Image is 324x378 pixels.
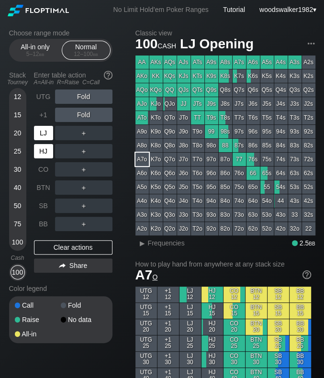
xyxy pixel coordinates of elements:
[64,41,108,59] div: Normal
[163,97,177,111] div: QJo
[306,38,316,49] img: ellipsis.fd386fe8.svg
[290,319,311,335] div: BB 20
[233,180,246,194] div: 75o
[260,222,274,235] div: 52o
[274,125,288,138] div: 94s
[34,180,53,195] div: BTN
[157,335,179,351] div: +1 25
[302,111,315,124] div: T2s
[11,265,25,279] div: 100
[260,208,274,222] div: 53o
[177,69,190,83] div: KJs
[260,56,274,69] div: A5s
[34,199,53,213] div: SB
[163,153,177,166] div: Q7o
[233,97,246,111] div: J7s
[179,319,201,335] div: LJ 20
[302,139,315,152] div: 82s
[260,194,274,208] div: 54o
[205,83,218,97] div: Q9s
[149,69,163,83] div: KK
[55,180,112,195] div: ＋
[246,167,260,180] div: 66
[201,335,223,351] div: HJ 25
[177,139,190,152] div: J8o
[191,139,204,152] div: T8o
[205,153,218,166] div: 97o
[233,167,246,180] div: 76o
[219,153,232,166] div: 87o
[11,126,25,140] div: 20
[274,180,288,194] div: 54s
[223,352,245,367] div: CO 30
[290,303,311,319] div: BB 15
[55,199,112,213] div: ＋
[260,111,274,124] div: T5s
[302,83,315,97] div: Q2s
[219,180,232,194] div: 85o
[219,139,232,152] div: 88
[288,180,302,194] div: 53s
[34,162,53,177] div: CO
[260,167,274,180] div: 65s
[61,316,107,323] div: No data
[205,208,218,222] div: 93o
[135,208,149,222] div: A3o
[219,125,232,138] div: 98s
[135,267,158,282] span: A7
[135,111,149,124] div: ATo
[233,222,246,235] div: 72o
[179,335,201,351] div: LJ 25
[205,56,218,69] div: A9s
[11,199,25,213] div: 50
[246,335,267,351] div: BTN 25
[233,153,246,166] div: 77
[205,125,218,138] div: 99
[302,56,315,69] div: A2s
[246,222,260,235] div: 62o
[59,263,66,268] img: share.864f2f62.svg
[11,217,25,231] div: 75
[15,331,61,337] div: All-in
[135,194,149,208] div: A4o
[205,69,218,83] div: K9s
[163,111,177,124] div: QTo
[191,111,204,124] div: TT
[163,167,177,180] div: Q6o
[233,56,246,69] div: A7s
[66,51,106,57] div: 12 – 100
[152,271,157,281] span: o
[191,194,204,208] div: T4o
[135,153,149,166] div: A7o
[288,208,302,222] div: 33
[223,319,245,335] div: CO 20
[219,83,232,97] div: Q8s
[201,319,223,335] div: HJ 20
[177,83,190,97] div: QJs
[135,319,157,335] div: UTG 20
[136,237,149,249] div: ▸
[177,208,190,222] div: J3o
[274,167,288,180] div: 64s
[135,139,149,152] div: A8o
[34,144,53,158] div: HJ
[149,111,163,124] div: KTo
[246,139,260,152] div: 86s
[99,6,223,16] div: No Limit Hold’em Poker Ranges
[302,194,315,208] div: 42s
[135,56,149,69] div: AA
[288,69,302,83] div: K3s
[233,111,246,124] div: T7s
[34,67,112,89] div: Enter table action
[157,287,179,302] div: +1 12
[55,126,112,140] div: ＋
[288,97,302,111] div: J3s
[191,153,204,166] div: T7o
[246,97,260,111] div: J6s
[5,79,30,86] div: Tourney
[135,167,149,180] div: A6o
[191,180,204,194] div: T5o
[149,167,163,180] div: K6o
[274,139,288,152] div: 84s
[246,153,260,166] div: 76s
